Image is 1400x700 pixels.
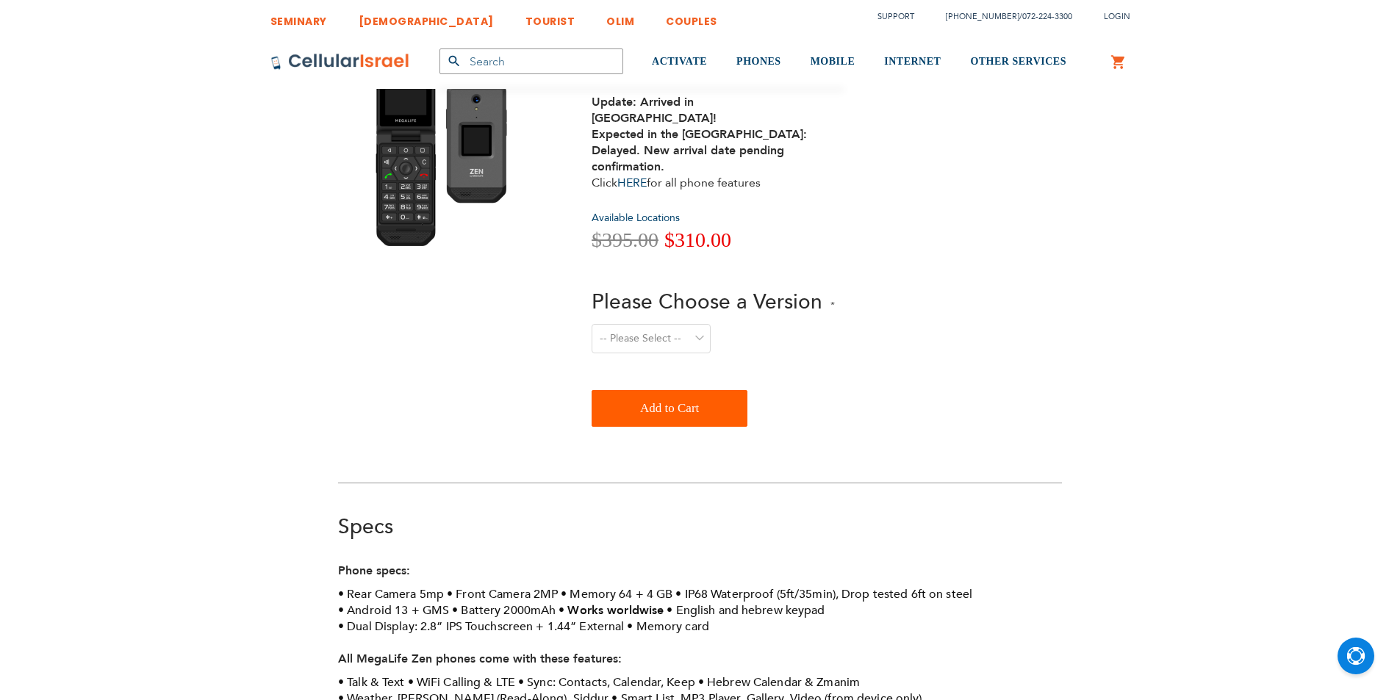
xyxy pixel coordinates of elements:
[652,35,707,90] a: ACTIVATE
[592,390,747,427] button: Add to Cart
[270,4,327,31] a: SEMINARY
[439,48,623,74] input: Search
[1104,11,1130,22] span: Login
[338,602,449,618] li: Android 13 + GMS
[338,674,405,690] li: Talk & Text
[736,56,781,67] span: PHONES
[592,288,822,316] span: Please Choose a Version
[617,175,647,191] a: HERE
[667,602,825,618] li: English and hebrew keypad
[640,394,699,423] span: Add to Cart
[811,56,855,67] span: MOBILE
[365,36,525,249] img: MEGALIFE F1 Zen
[946,11,1019,22] a: [PHONE_NUMBER]
[592,228,658,251] span: $395.00
[627,618,709,635] li: Memory card
[338,651,622,667] strong: All MegaLife Zen phones come with these features:
[359,4,494,31] a: [DEMOGRAPHIC_DATA]
[270,53,410,71] img: Cellular Israel Logo
[652,56,707,67] span: ACTIVATE
[877,11,914,22] a: Support
[1022,11,1072,22] a: 072-224-3300
[675,586,972,602] li: IP68 Waterproof (5ft/35min), Drop tested 6ft on steel
[338,618,624,635] li: Dual Display: 2.8” IPS Touchscreen + 1.44” External
[884,56,941,67] span: INTERNET
[970,35,1066,90] a: OTHER SERVICES
[884,35,941,90] a: INTERNET
[567,602,664,618] strong: Works worldwise
[408,674,515,690] li: WiFi Calling & LTE
[666,4,717,31] a: COUPLES
[338,586,444,602] li: Rear Camera 5mp
[811,35,855,90] a: MOBILE
[561,586,672,602] li: Memory 64 + 4 GB
[592,78,819,191] div: Click for all phone features
[592,211,680,225] a: Available Locations
[452,602,556,618] li: Battery 2000mAh
[447,586,558,602] li: Front Camera 2MP
[931,6,1072,27] li: /
[698,674,860,690] li: Hebrew Calendar & Zmanim
[338,513,393,541] a: Specs
[338,563,410,579] strong: Phone specs:
[970,56,1066,67] span: OTHER SERVICES
[664,228,731,251] span: $310.00
[736,35,781,90] a: PHONES
[592,94,807,175] strong: Update: Arrived in [GEOGRAPHIC_DATA]! Expected in the [GEOGRAPHIC_DATA]: Delayed. New arrival dat...
[525,4,575,31] a: TOURIST
[606,4,634,31] a: OLIM
[518,674,695,690] li: Sync: Contacts, Calendar, Keep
